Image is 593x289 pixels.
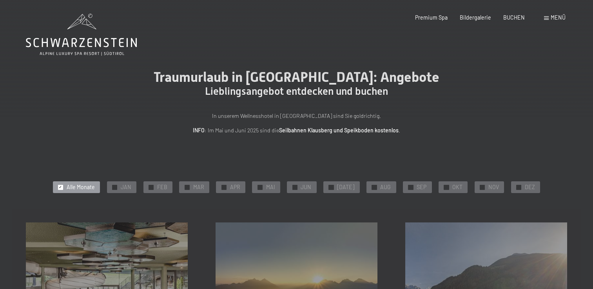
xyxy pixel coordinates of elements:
[445,185,448,190] span: ✓
[124,126,469,135] p: : Im Mai und Juni 2025 sind die .
[380,183,391,191] span: AUG
[185,185,189,190] span: ✓
[154,69,439,85] span: Traumurlaub in [GEOGRAPHIC_DATA]: Angebote
[551,14,566,21] span: Menü
[330,185,333,190] span: ✓
[205,85,388,97] span: Lieblingsangebot entdecken und buchen
[415,14,448,21] a: Premium Spa
[67,183,95,191] span: Alle Monate
[193,127,205,134] strong: INFO
[517,185,520,190] span: ✓
[293,185,296,190] span: ✓
[460,14,491,21] a: Bildergalerie
[193,183,204,191] span: MAR
[279,127,399,134] strong: Seilbahnen Klausberg und Speikboden kostenlos
[266,183,275,191] span: MAI
[409,185,412,190] span: ✓
[337,183,354,191] span: [DATE]
[301,183,311,191] span: JUN
[121,183,131,191] span: JAN
[503,14,525,21] a: BUCHEN
[222,185,225,190] span: ✓
[373,185,376,190] span: ✓
[230,183,240,191] span: APR
[481,185,484,190] span: ✓
[452,183,462,191] span: OKT
[525,183,535,191] span: DEZ
[417,183,426,191] span: SEP
[258,185,261,190] span: ✓
[124,112,469,121] p: In unserem Wellnesshotel in [GEOGRAPHIC_DATA] sind Sie goldrichtig.
[157,183,167,191] span: FEB
[488,183,499,191] span: NOV
[59,185,62,190] span: ✓
[113,185,116,190] span: ✓
[149,185,152,190] span: ✓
